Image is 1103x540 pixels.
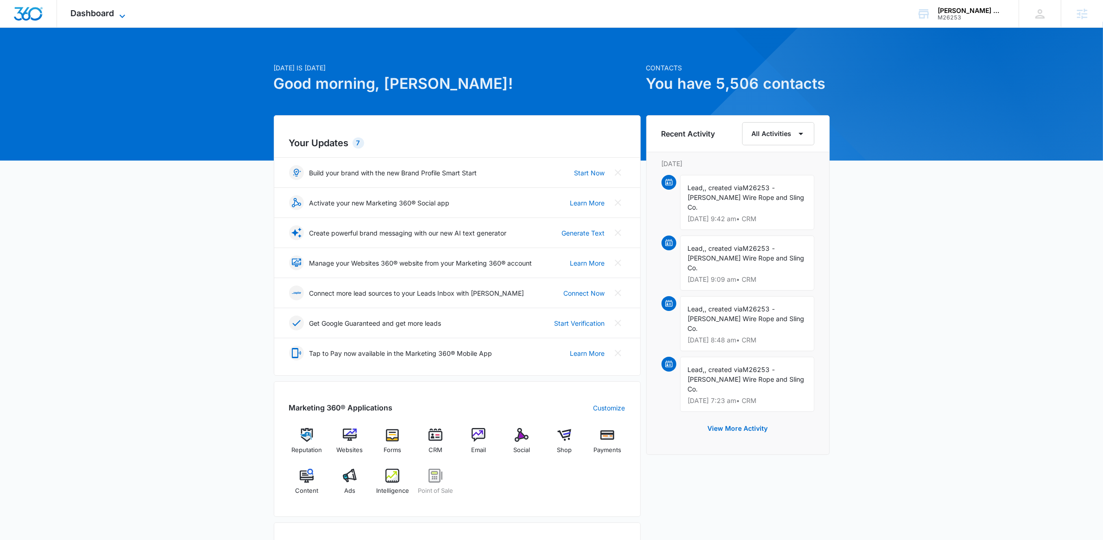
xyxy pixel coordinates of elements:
div: 7 [353,137,364,149]
button: Close [611,286,625,300]
span: Shop [557,446,572,455]
h2: Your Updates [289,136,625,150]
div: Domain: [DOMAIN_NAME] [24,24,102,31]
a: Social [504,428,539,461]
p: [DATE] 8:48 am • CRM [688,337,807,343]
img: logo_orange.svg [15,15,22,22]
p: Activate your new Marketing 360® Social app [309,198,450,208]
span: Lead, [688,184,705,192]
a: Connect Now [564,288,605,298]
p: Tap to Pay now available in the Marketing 360® Mobile App [309,348,492,358]
a: Customize [593,403,625,413]
img: tab_keywords_by_traffic_grey.svg [92,54,100,61]
button: Close [611,316,625,330]
p: Build your brand with the new Brand Profile Smart Start [309,168,477,178]
a: Reputation [289,428,325,461]
span: Payments [593,446,621,455]
a: Content [289,469,325,502]
h1: Good morning, [PERSON_NAME]! [274,73,641,95]
p: [DATE] [662,159,814,168]
span: Dashboard [71,8,114,18]
a: Websites [332,428,367,461]
p: Get Google Guaranteed and get more leads [309,318,441,328]
span: Content [295,486,318,496]
span: Social [513,446,530,455]
div: Keywords by Traffic [102,55,156,61]
span: Intelligence [376,486,409,496]
a: Generate Text [562,228,605,238]
button: Close [611,165,625,180]
h2: Marketing 360® Applications [289,402,393,413]
p: Create powerful brand messaging with our new AI text generator [309,228,507,238]
p: [DATE] 7:23 am • CRM [688,397,807,404]
button: Close [611,195,625,210]
div: account name [938,7,1005,14]
button: View More Activity [699,417,777,440]
button: Close [611,346,625,360]
span: Ads [344,486,355,496]
span: Lead, [688,305,705,313]
span: Forms [384,446,401,455]
p: Contacts [646,63,830,73]
span: Reputation [291,446,322,455]
a: Start Verification [555,318,605,328]
p: [DATE] 9:09 am • CRM [688,276,807,283]
p: [DATE] 9:42 am • CRM [688,216,807,222]
button: Close [611,255,625,270]
div: account id [938,14,1005,21]
span: , created via [705,305,743,313]
span: , created via [705,366,743,373]
span: Lead, [688,244,705,252]
a: Ads [332,469,367,502]
a: Intelligence [375,469,410,502]
img: tab_domain_overview_orange.svg [25,54,32,61]
p: [DATE] is [DATE] [274,63,641,73]
button: All Activities [742,122,814,145]
span: Websites [336,446,363,455]
div: v 4.0.25 [26,15,45,22]
span: Point of Sale [418,486,453,496]
h1: You have 5,506 contacts [646,73,830,95]
h6: Recent Activity [662,128,715,139]
a: Forms [375,428,410,461]
span: M26253 - [PERSON_NAME] Wire Rope and Sling Co. [688,244,805,272]
a: Learn More [570,198,605,208]
a: Start Now [574,168,605,178]
img: website_grey.svg [15,24,22,31]
a: Shop [547,428,582,461]
a: CRM [418,428,454,461]
span: CRM [429,446,442,455]
span: Lead, [688,366,705,373]
p: Manage your Websites 360® website from your Marketing 360® account [309,258,532,268]
span: , created via [705,184,743,192]
div: Domain Overview [35,55,83,61]
a: Point of Sale [418,469,454,502]
a: Email [461,428,497,461]
span: M26253 - [PERSON_NAME] Wire Rope and Sling Co. [688,366,805,393]
a: Learn More [570,258,605,268]
span: , created via [705,244,743,252]
a: Payments [590,428,625,461]
span: M26253 - [PERSON_NAME] Wire Rope and Sling Co. [688,184,805,211]
a: Learn More [570,348,605,358]
span: M26253 - [PERSON_NAME] Wire Rope and Sling Co. [688,305,805,332]
p: Connect more lead sources to your Leads Inbox with [PERSON_NAME] [309,288,524,298]
button: Close [611,225,625,240]
span: Email [471,446,486,455]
